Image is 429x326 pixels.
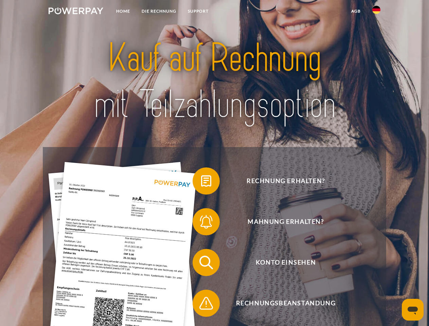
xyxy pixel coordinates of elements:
button: Rechnung erhalten? [193,167,369,195]
span: Mahnung erhalten? [202,208,369,235]
img: qb_warning.svg [198,295,215,312]
span: Konto einsehen [202,249,369,276]
img: qb_bell.svg [198,213,215,230]
a: DIE RECHNUNG [136,5,182,17]
img: qb_bill.svg [198,173,215,189]
img: de [372,6,380,14]
a: SUPPORT [182,5,214,17]
button: Konto einsehen [193,249,369,276]
a: agb [345,5,367,17]
img: title-powerpay_de.svg [65,33,364,130]
iframe: Schaltfläche zum Öffnen des Messaging-Fensters [402,299,424,321]
span: Rechnung erhalten? [202,167,369,195]
button: Rechnungsbeanstandung [193,290,369,317]
button: Mahnung erhalten? [193,208,369,235]
img: logo-powerpay-white.svg [49,7,103,14]
span: Rechnungsbeanstandung [202,290,369,317]
img: qb_search.svg [198,254,215,271]
a: Home [110,5,136,17]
